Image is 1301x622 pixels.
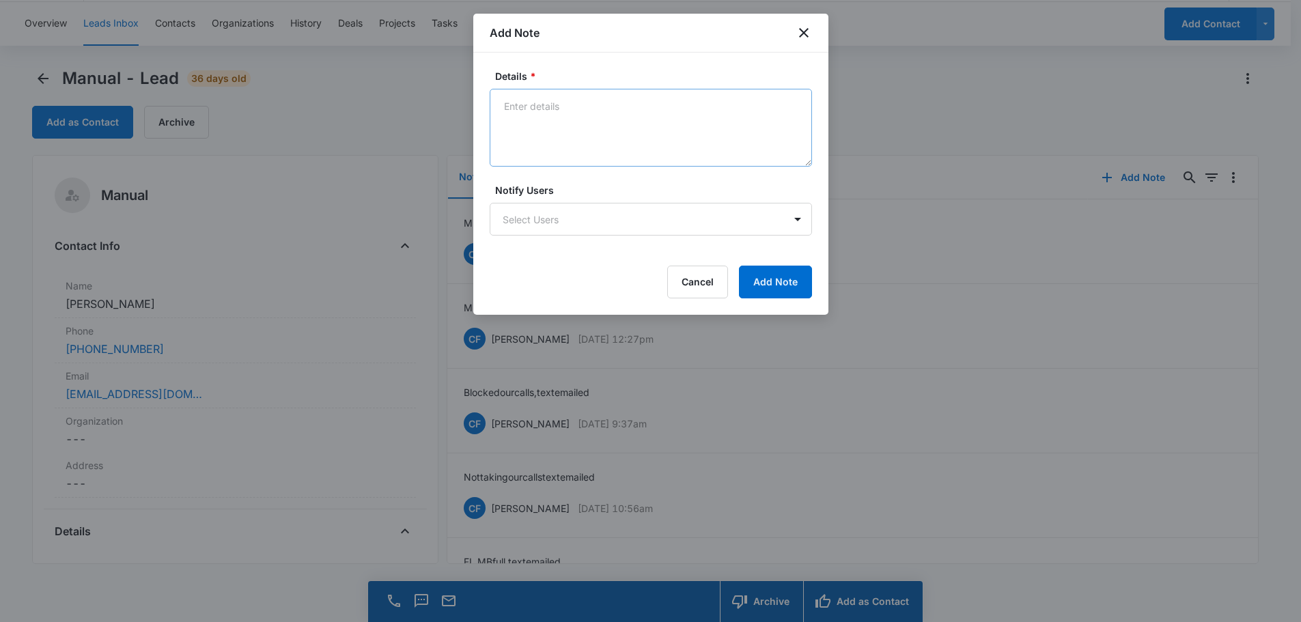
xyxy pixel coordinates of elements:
[667,266,728,298] button: Cancel
[495,69,817,83] label: Details
[796,25,812,41] button: close
[739,266,812,298] button: Add Note
[490,25,540,41] h1: Add Note
[495,183,817,197] label: Notify Users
